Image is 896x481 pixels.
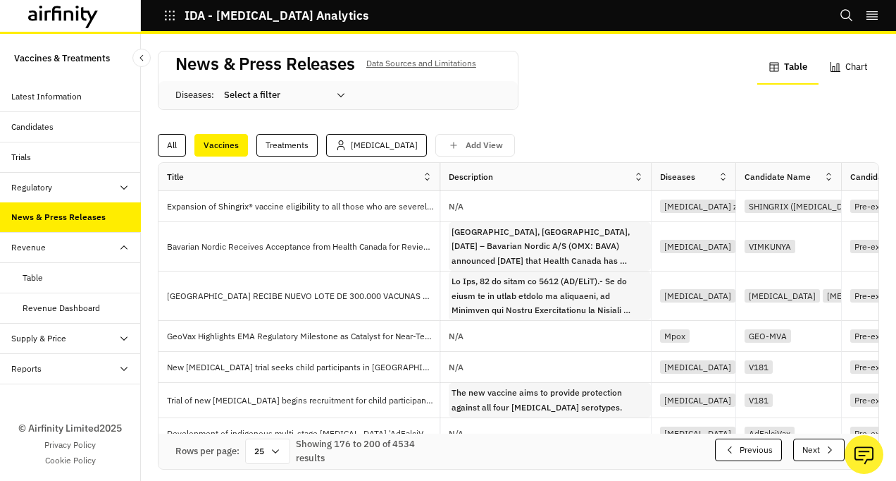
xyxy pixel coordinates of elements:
[14,45,110,71] p: Vaccines & Treatments
[167,394,440,408] p: Trial of new [MEDICAL_DATA] begins recruitment for child participants in [GEOGRAPHIC_DATA]
[256,134,318,157] div: Treatments
[11,211,106,224] div: News & Press Releases
[326,134,427,157] div: [MEDICAL_DATA]
[745,289,820,303] div: [MEDICAL_DATA]
[660,360,735,374] div: [MEDICAL_DATA]
[452,225,648,268] span: COPENHAGEN, Denmark, July 22, 2025 – Bavarian Nordic A/S (OMX: BAVA) announced today that Health ...
[660,200,797,213] div: [MEDICAL_DATA] zoster/shingles
[11,241,46,254] div: Revenue
[452,226,647,424] p: [GEOGRAPHIC_DATA], [GEOGRAPHIC_DATA], [DATE] – Bavarian Nordic A/S (OMX: BAVA) announced [DATE] t...
[45,454,96,467] a: Cookie Policy
[167,171,184,183] div: Title
[793,439,845,461] button: Next
[11,332,66,345] div: Supply & Price
[185,9,368,22] p: IDA - [MEDICAL_DATA] Analytics
[167,360,440,375] p: New [MEDICAL_DATA] trial seeks child participants in [GEOGRAPHIC_DATA]
[452,387,624,412] p: The new vaccine aims to provide protection against all four [MEDICAL_DATA] serotypes.
[11,90,82,103] div: Latest Information
[167,427,440,441] p: Development of indigenous multi-stage [MEDICAL_DATA] 'AdFalciVax' is underway
[163,4,368,28] button: IDA - [MEDICAL_DATA] Analytics
[466,140,503,150] p: Add View
[366,56,476,71] p: Data Sources and Limitations
[845,435,883,474] button: Ask our analysts
[167,240,440,254] p: Bavarian Nordic Receives Acceptance from Health Canada for Review of the New Drug Submission for ...
[449,430,463,438] p: N/A
[745,240,795,253] div: VIMKUNYA
[11,363,42,375] div: Reports
[449,202,463,211] p: N/A
[452,274,648,317] span: La Paz, 21 de julio de 2025 (UC/MSyD).- En el marco de la lucha contra el sarampión, el Gobierno ...
[167,289,440,303] p: [GEOGRAPHIC_DATA] RECIBE NUEVO LOTE DE 300.000 VACUNAS CONTRA EL SARAMPIÓN DONADAS POR LA INDIA P...
[715,439,782,461] button: Previous
[11,151,31,164] div: Trials
[745,394,773,407] div: V181
[44,439,96,451] a: Privacy Policy
[11,181,52,194] div: Regulatory
[660,329,690,343] div: Mpox
[660,427,735,440] div: [MEDICAL_DATA]
[660,289,735,303] div: [MEDICAL_DATA]
[175,444,239,458] div: Rows per page:
[745,427,795,440] div: AdFalciVax
[449,363,463,372] p: N/A
[660,394,735,407] div: [MEDICAL_DATA]
[660,240,735,253] div: [MEDICAL_DATA]
[175,54,355,74] h2: News & Press Releases
[167,200,440,214] p: Expansion of Shingrix® vaccine eligibility to all those who are severely immunosuppressed and age...
[158,134,186,157] div: All
[660,171,695,183] div: Diseases
[435,134,515,157] button: save changes
[745,360,773,374] div: V181
[23,302,100,315] div: Revenue Dashboard
[11,121,54,133] div: Candidates
[449,171,493,183] div: Description
[757,51,819,85] button: Table
[745,171,811,183] div: Candidate Name
[23,272,43,284] div: Table
[18,421,122,436] p: © Airfinity Limited 2025
[819,51,879,85] button: Chart
[840,4,854,28] button: Search
[245,439,290,464] div: 25
[194,134,248,157] div: Vaccines
[132,49,151,67] button: Close Sidebar
[296,437,437,465] div: Showing 176 to 200 of 4534 results
[449,332,463,341] p: N/A
[167,329,440,343] p: GeoVax Highlights EMA Regulatory Milestone as Catalyst for Near-Term Revenue from GEO-MVA Mpox Va...
[745,329,791,343] div: GEO-MVA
